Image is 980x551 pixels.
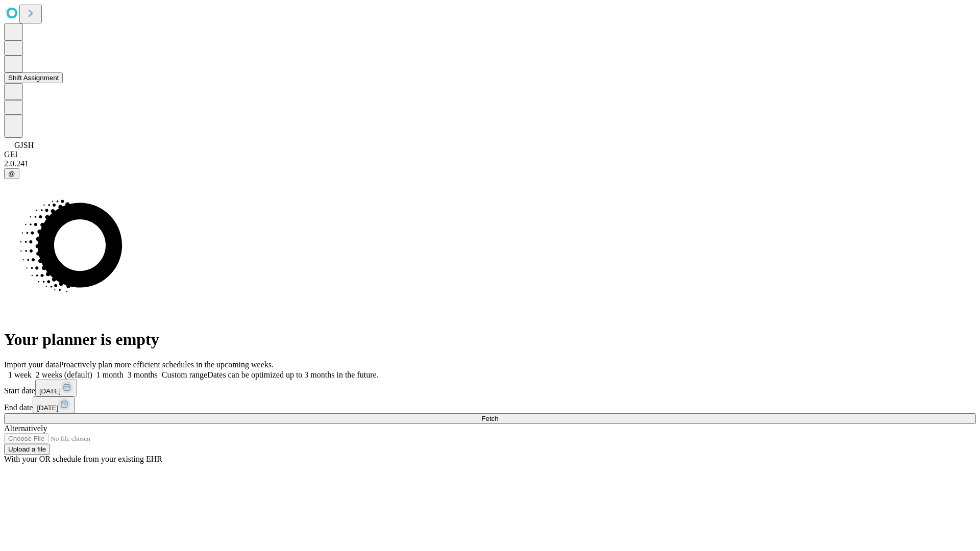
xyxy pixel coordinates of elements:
[4,330,976,349] h1: Your planner is empty
[4,159,976,168] div: 2.0.241
[4,380,976,396] div: Start date
[4,424,47,433] span: Alternatively
[14,141,34,149] span: GJSH
[4,360,59,369] span: Import your data
[4,396,976,413] div: End date
[37,404,58,412] span: [DATE]
[96,370,124,379] span: 1 month
[207,370,378,379] span: Dates can be optimized up to 3 months in the future.
[4,455,162,463] span: With your OR schedule from your existing EHR
[36,370,92,379] span: 2 weeks (default)
[39,387,61,395] span: [DATE]
[35,380,77,396] button: [DATE]
[59,360,274,369] span: Proactively plan more efficient schedules in the upcoming weeks.
[8,370,32,379] span: 1 week
[4,72,63,83] button: Shift Assignment
[162,370,207,379] span: Custom range
[4,150,976,159] div: GEI
[4,413,976,424] button: Fetch
[33,396,75,413] button: [DATE]
[8,170,15,178] span: @
[481,415,498,422] span: Fetch
[4,168,19,179] button: @
[4,444,50,455] button: Upload a file
[128,370,158,379] span: 3 months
